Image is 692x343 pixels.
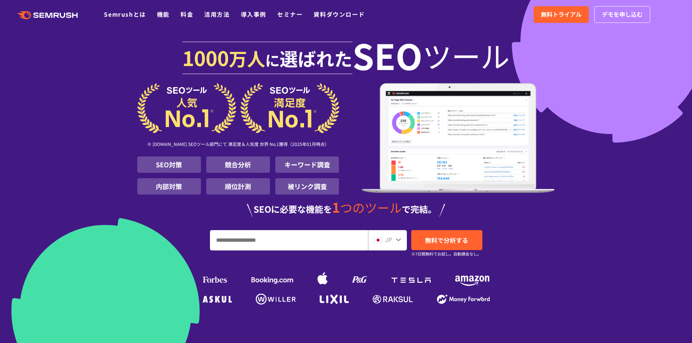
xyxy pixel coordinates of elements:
[204,10,230,19] a: 活用方法
[265,49,280,70] span: に
[181,10,193,19] a: 料金
[594,6,650,23] a: デモを申し込む
[206,178,270,195] li: 順位計測
[541,10,582,19] span: 無料トライアル
[313,10,365,19] a: 資料ダウンロード
[534,6,589,23] a: 無料トライアル
[206,156,270,173] li: 競合分析
[137,156,201,173] li: SEO対策
[275,178,339,195] li: 被リンク調査
[402,203,437,215] span: で完結。
[137,178,201,195] li: 内部対策
[411,250,481,257] small: ※7日間無料でお試し。自動課金なし。
[241,10,266,19] a: 導入事例
[275,156,339,173] li: キーワード調査
[411,230,482,250] a: 無料で分析する
[332,197,340,217] span: 1
[104,10,146,19] a: Semrushとは
[210,230,368,250] input: URL、キーワードを入力してください
[137,200,555,217] div: SEOに必要な機能を
[182,43,229,72] span: 1000
[422,41,510,70] span: ツール
[385,235,392,244] span: JP
[280,45,352,71] span: 選ばれた
[137,133,339,156] div: ※ [DOMAIN_NAME] SEOツール部門にて 満足度＆人気度 世界 No.1獲得（2025年01月時点）
[229,45,265,71] span: 万人
[277,10,303,19] a: セミナー
[425,236,468,245] span: 無料で分析する
[157,10,170,19] a: 機能
[602,10,643,19] span: デモを申し込む
[340,199,402,216] span: つのツール
[352,41,422,70] span: SEO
